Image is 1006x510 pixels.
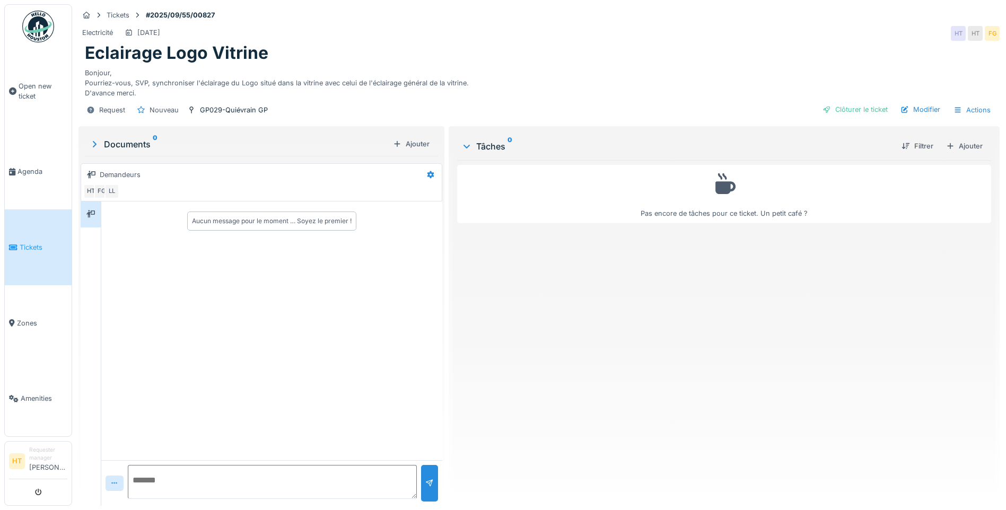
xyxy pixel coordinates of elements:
[192,216,352,226] div: Aucun message pour le moment … Soyez le premier !
[896,102,944,117] div: Modifier
[21,393,67,403] span: Amenities
[9,453,25,469] li: HT
[461,140,893,153] div: Tâches
[5,134,72,210] a: Agenda
[389,137,434,151] div: Ajouter
[153,138,158,151] sup: 0
[897,139,938,153] div: Filtrer
[818,102,892,117] div: Clôturer le ticket
[17,318,67,328] span: Zones
[200,105,268,115] div: GP029-Quiévrain GP
[968,26,983,41] div: HT
[137,28,160,38] div: [DATE]
[942,139,987,153] div: Ajouter
[142,10,219,20] strong: #2025/09/55/00827
[5,48,72,134] a: Open new ticket
[83,184,98,199] div: HT
[5,209,72,285] a: Tickets
[29,446,67,477] li: [PERSON_NAME]
[5,285,72,361] a: Zones
[85,64,993,99] div: Bonjour, Pourriez-vous, SVP, synchroniser l'éclairage du Logo situé dans la vitrine avec celui de...
[5,360,72,436] a: Amenities
[85,43,268,63] h1: Eclairage Logo Vitrine
[18,166,67,177] span: Agenda
[100,170,141,180] div: Demandeurs
[29,446,67,462] div: Requester manager
[951,26,966,41] div: HT
[89,138,389,151] div: Documents
[20,242,67,252] span: Tickets
[150,105,179,115] div: Nouveau
[82,28,113,38] div: Electricité
[104,184,119,199] div: LL
[949,102,995,118] div: Actions
[985,26,1000,41] div: FG
[94,184,109,199] div: FG
[9,446,67,479] a: HT Requester manager[PERSON_NAME]
[99,105,125,115] div: Request
[107,10,129,20] div: Tickets
[508,140,512,153] sup: 0
[22,11,54,42] img: Badge_color-CXgf-gQk.svg
[19,81,67,101] span: Open new ticket
[464,170,984,219] div: Pas encore de tâches pour ce ticket. Un petit café ?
